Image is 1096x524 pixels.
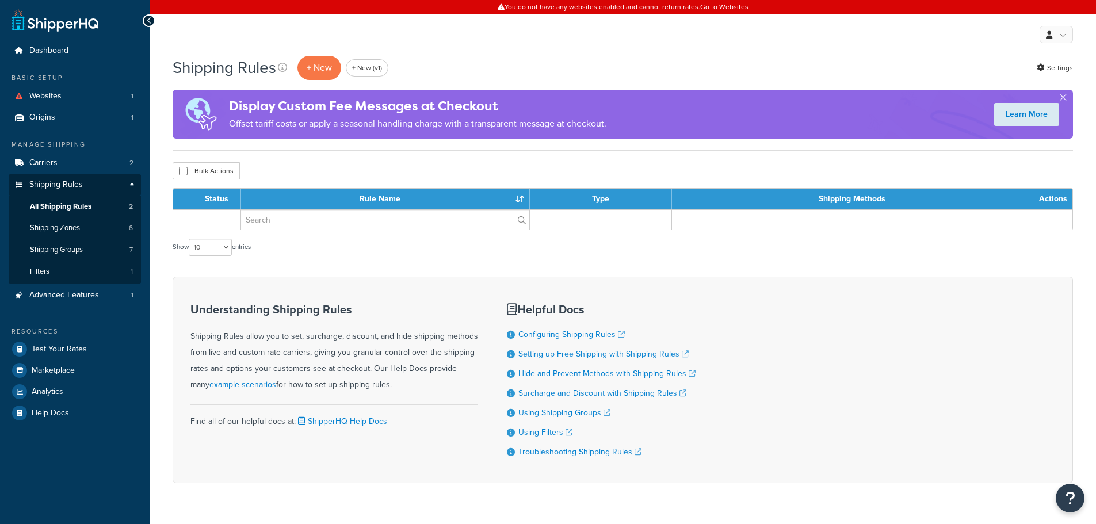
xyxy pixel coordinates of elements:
[518,446,641,458] a: Troubleshooting Shipping Rules
[518,328,625,341] a: Configuring Shipping Rules
[9,196,141,217] li: All Shipping Rules
[190,303,478,316] h3: Understanding Shipping Rules
[173,56,276,79] h1: Shipping Rules
[9,360,141,381] a: Marketplace
[9,261,141,282] li: Filters
[518,368,696,380] a: Hide and Prevent Methods with Shipping Rules
[507,303,696,316] h3: Helpful Docs
[518,426,572,438] a: Using Filters
[297,56,341,79] p: + New
[9,107,141,128] a: Origins 1
[9,217,141,239] li: Shipping Zones
[9,86,141,107] a: Websites 1
[9,40,141,62] a: Dashboard
[9,152,141,174] li: Carriers
[29,180,83,190] span: Shipping Rules
[173,90,229,139] img: duties-banner-06bc72dcb5fe05cb3f9472aba00be2ae8eb53ab6f0d8bb03d382ba314ac3c341.png
[9,285,141,306] li: Advanced Features
[9,327,141,336] div: Resources
[9,140,141,150] div: Manage Shipping
[9,86,141,107] li: Websites
[189,239,232,256] select: Showentries
[29,46,68,56] span: Dashboard
[9,107,141,128] li: Origins
[241,189,530,209] th: Rule Name
[229,116,606,132] p: Offset tariff costs or apply a seasonal handling charge with a transparent message at checkout.
[9,239,141,261] li: Shipping Groups
[1037,60,1073,76] a: Settings
[700,2,749,12] a: Go to Websites
[9,403,141,423] a: Help Docs
[129,245,133,255] span: 7
[9,174,141,284] li: Shipping Rules
[129,158,133,168] span: 2
[1056,484,1084,512] button: Open Resource Center
[131,91,133,101] span: 1
[32,345,87,354] span: Test Your Rates
[346,59,388,77] a: + New (v1)
[296,415,387,427] a: ShipperHQ Help Docs
[9,339,141,359] a: Test Your Rates
[9,239,141,261] a: Shipping Groups 7
[9,381,141,402] a: Analytics
[530,189,673,209] th: Type
[192,189,241,209] th: Status
[131,290,133,300] span: 1
[30,202,91,212] span: All Shipping Rules
[209,378,276,391] a: example scenarios
[29,158,58,168] span: Carriers
[9,217,141,239] a: Shipping Zones 6
[32,387,63,397] span: Analytics
[173,239,251,256] label: Show entries
[9,174,141,196] a: Shipping Rules
[9,73,141,83] div: Basic Setup
[30,223,80,233] span: Shipping Zones
[518,387,686,399] a: Surcharge and Discount with Shipping Rules
[190,404,478,430] div: Find all of our helpful docs at:
[241,210,529,230] input: Search
[518,348,689,360] a: Setting up Free Shipping with Shipping Rules
[994,103,1059,126] a: Learn More
[129,223,133,233] span: 6
[9,261,141,282] a: Filters 1
[12,9,98,32] a: ShipperHQ Home
[518,407,610,419] a: Using Shipping Groups
[29,113,55,123] span: Origins
[9,285,141,306] a: Advanced Features 1
[30,245,83,255] span: Shipping Groups
[32,366,75,376] span: Marketplace
[1032,189,1072,209] th: Actions
[173,162,240,179] button: Bulk Actions
[32,408,69,418] span: Help Docs
[229,97,606,116] h4: Display Custom Fee Messages at Checkout
[9,152,141,174] a: Carriers 2
[129,202,133,212] span: 2
[190,303,478,393] div: Shipping Rules allow you to set, surcharge, discount, and hide shipping methods from live and cus...
[131,267,133,277] span: 1
[29,91,62,101] span: Websites
[131,113,133,123] span: 1
[9,196,141,217] a: All Shipping Rules 2
[672,189,1032,209] th: Shipping Methods
[29,290,99,300] span: Advanced Features
[30,267,49,277] span: Filters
